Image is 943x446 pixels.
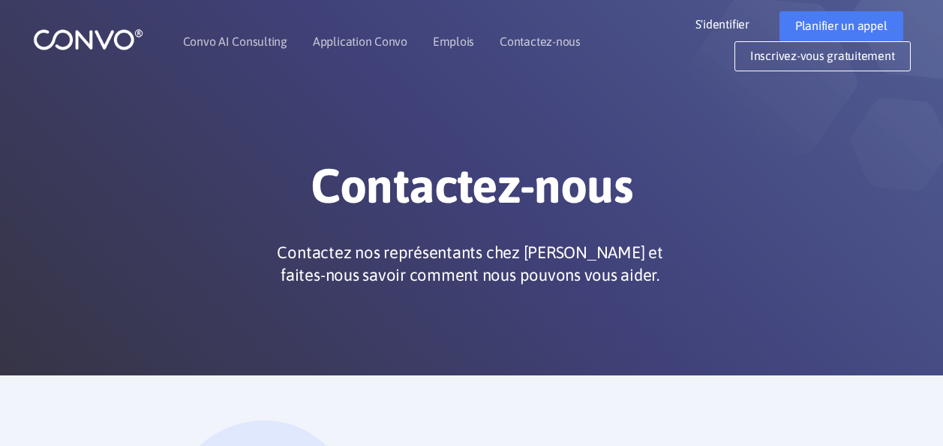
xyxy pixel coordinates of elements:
[313,35,407,47] a: Application Convo
[779,11,903,41] a: Planifier un appel
[695,11,772,35] a: S'identifier
[268,241,673,286] p: Contactez nos représentants chez [PERSON_NAME] et faites-nous savoir comment nous pouvons vous ai...
[33,28,143,51] img: logo_1.png
[433,35,474,47] a: Emplois
[500,35,581,47] a: Contactez-nous
[183,35,287,47] a: Convo AI Consulting
[56,157,888,226] h1: Contactez-nous
[734,41,911,71] a: Inscrivez-vous gratuitement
